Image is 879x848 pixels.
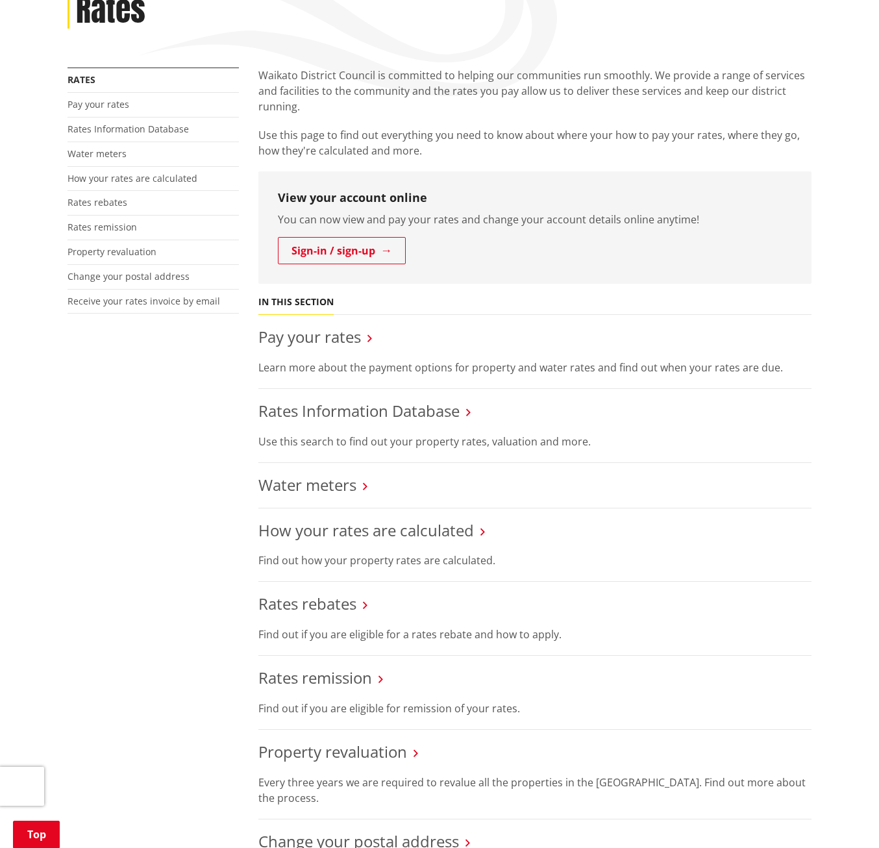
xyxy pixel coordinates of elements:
[258,68,811,114] p: Waikato District Council is committed to helping our communities run smoothly. We provide a range...
[258,667,372,688] a: Rates remission
[258,297,334,308] h5: In this section
[68,147,127,160] a: Water meters
[258,519,474,541] a: How your rates are calculated
[68,270,190,282] a: Change your postal address
[258,775,811,806] p: Every three years we are required to revalue all the properties in the [GEOGRAPHIC_DATA]. Find ou...
[68,196,127,208] a: Rates rebates
[258,326,361,347] a: Pay your rates
[258,360,811,375] p: Learn more about the payment options for property and water rates and find out when your rates ar...
[258,627,811,642] p: Find out if you are eligible for a rates rebate and how to apply.
[819,793,866,840] iframe: Messenger Launcher
[258,701,811,716] p: Find out if you are eligible for remission of your rates.
[258,593,356,614] a: Rates rebates
[68,172,197,184] a: How your rates are calculated
[68,123,189,135] a: Rates Information Database
[278,237,406,264] a: Sign-in / sign-up
[278,191,792,205] h3: View your account online
[68,73,95,86] a: Rates
[258,474,356,495] a: Water meters
[278,212,792,227] p: You can now view and pay your rates and change your account details online anytime!
[68,295,220,307] a: Receive your rates invoice by email
[258,741,407,762] a: Property revaluation
[68,245,156,258] a: Property revaluation
[258,434,811,449] p: Use this search to find out your property rates, valuation and more.
[68,221,137,233] a: Rates remission
[258,127,811,158] p: Use this page to find out everything you need to know about where your how to pay your rates, whe...
[258,400,460,421] a: Rates Information Database
[68,98,129,110] a: Pay your rates
[258,553,811,568] p: Find out how your property rates are calculated.
[13,821,60,848] a: Top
